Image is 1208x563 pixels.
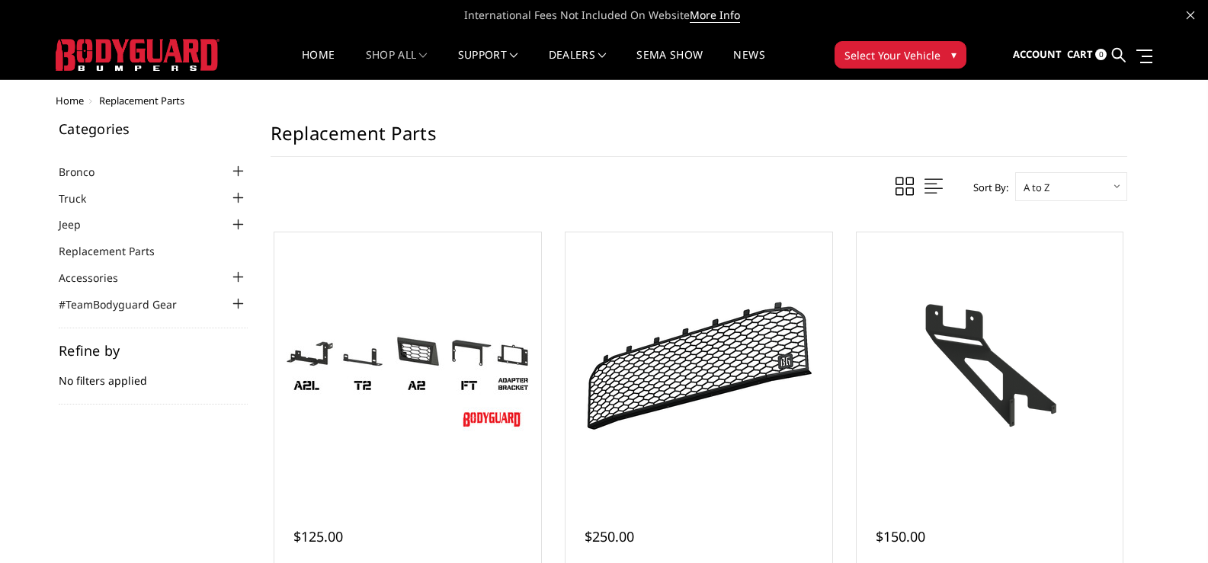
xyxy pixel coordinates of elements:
[56,39,219,71] img: BODYGUARD BUMPERS
[1095,49,1107,60] span: 0
[965,176,1008,199] label: Sort By:
[951,46,956,62] span: ▾
[636,50,703,79] a: SEMA Show
[59,344,248,405] div: No filters applied
[59,216,100,232] a: Jeep
[549,50,607,79] a: Dealers
[59,270,137,286] a: Accessories
[733,50,764,79] a: News
[844,47,940,63] span: Select Your Vehicle
[59,190,105,206] a: Truck
[59,243,174,259] a: Replacement Parts
[59,122,248,136] h5: Categories
[1067,34,1107,75] a: Cart 0
[1013,47,1062,61] span: Account
[59,164,114,180] a: Bronco
[835,41,966,69] button: Select Your Vehicle
[860,236,1120,495] a: Bronco ACC Bracket 80469
[876,527,925,545] span: $150.00
[569,236,828,495] a: Bolt-On Mesh Grill Insert
[293,527,343,545] span: $125.00
[59,344,248,357] h5: Refine by
[867,297,1111,434] img: Bronco ACC Bracket 80469
[286,297,530,434] img: Adaptive Cruise Control Bracket
[278,236,537,495] a: Adaptive Cruise Control Bracket
[99,94,184,107] span: Replacement Parts
[271,122,1127,157] h1: Replacement Parts
[1067,47,1093,61] span: Cart
[59,296,196,312] a: #TeamBodyguard Gear
[1013,34,1062,75] a: Account
[366,50,428,79] a: shop all
[585,527,634,545] span: $250.00
[458,50,518,79] a: Support
[56,94,84,107] a: Home
[302,50,335,79] a: Home
[690,8,740,23] a: More Info
[577,296,821,436] img: Bolt-On Mesh Grill Insert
